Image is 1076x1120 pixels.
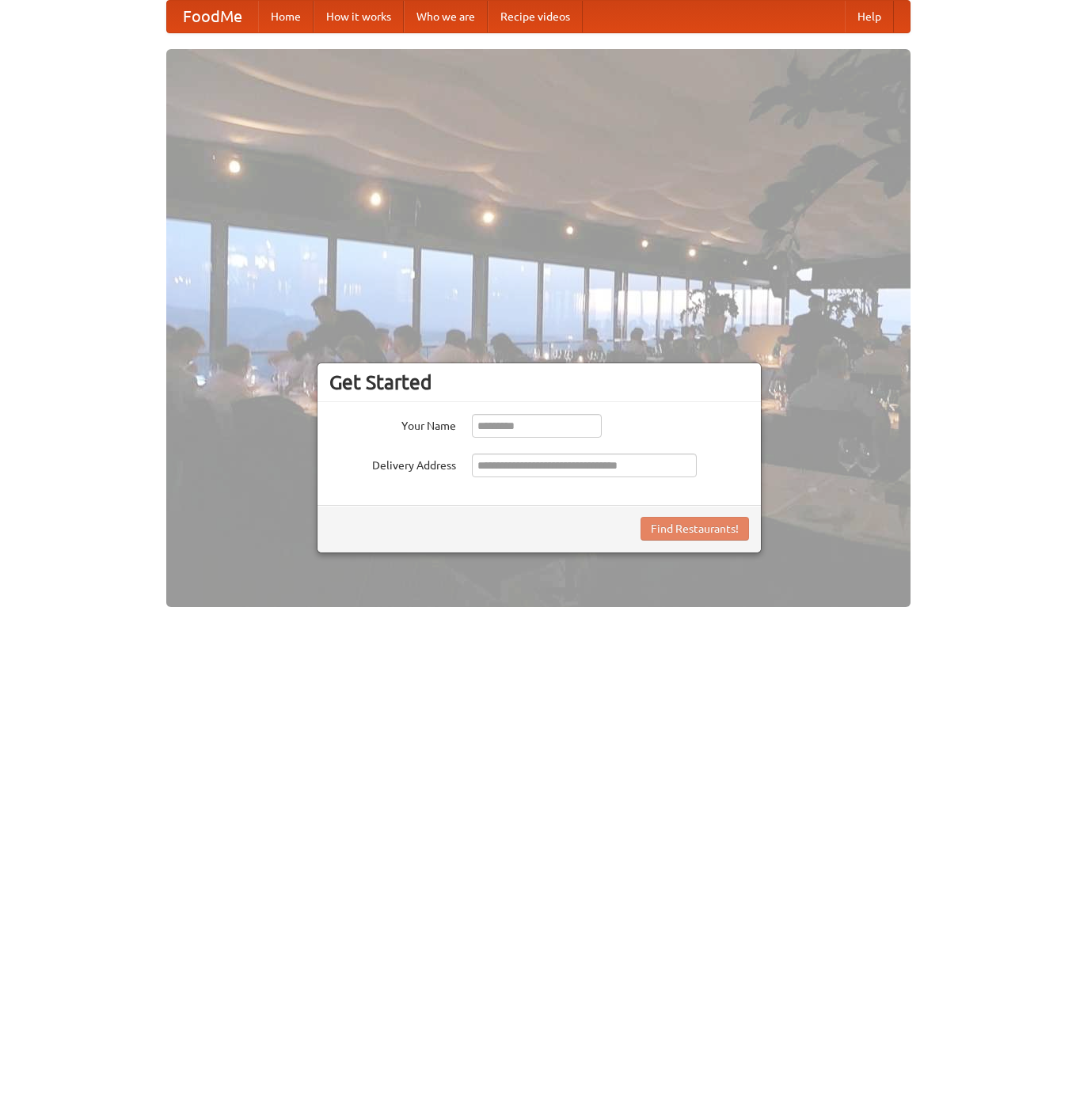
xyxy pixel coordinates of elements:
[329,454,456,473] label: Delivery Address
[641,517,749,541] button: Find Restaurants!
[404,1,488,32] a: Who we are
[258,1,314,32] a: Home
[167,1,258,32] a: FoodMe
[845,1,894,32] a: Help
[329,414,456,434] label: Your Name
[314,1,404,32] a: How it works
[329,370,749,394] h3: Get Started
[488,1,583,32] a: Recipe videos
